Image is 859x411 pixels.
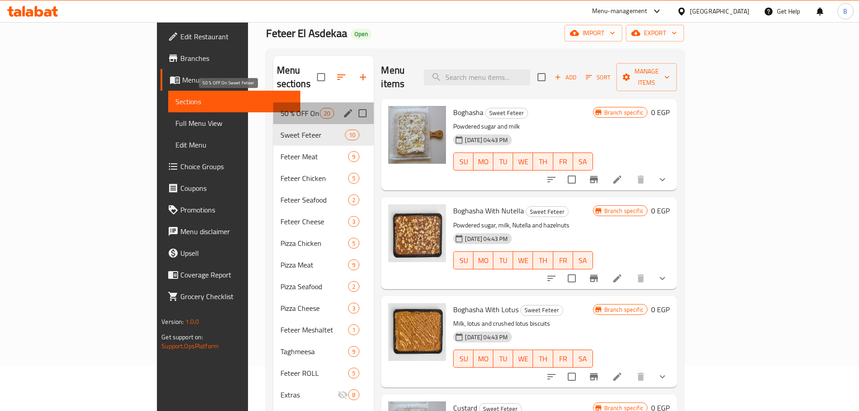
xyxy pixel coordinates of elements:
span: Branch specific [601,207,647,215]
span: WE [517,254,529,267]
span: Feteer ROLL [280,368,349,379]
button: MO [473,251,493,269]
span: Manage items [624,66,670,88]
a: Edit menu item [612,371,623,382]
button: SA [573,350,593,368]
button: TH [533,251,553,269]
button: Branch-specific-item [583,169,605,190]
div: items [320,108,334,119]
span: Select to update [562,170,581,189]
div: items [348,238,359,249]
button: TU [493,350,513,368]
a: Edit menu item [612,174,623,185]
input: search [424,69,530,85]
svg: Inactive section [337,389,348,400]
div: [GEOGRAPHIC_DATA] [690,6,749,16]
span: Branch specific [601,108,647,117]
button: sort-choices [541,268,562,289]
div: items [345,129,359,140]
span: 1 [349,326,359,334]
div: items [348,173,359,184]
a: Edit Restaurant [161,26,300,47]
span: 50 % OFF On Sweet Feteer [280,108,320,119]
div: 50 % OFF On Sweet Feteer20edit [273,102,374,124]
span: Feteer Cheese [280,216,349,227]
h6: 0 EGP [651,204,670,217]
button: TH [533,152,553,171]
div: Feteer Seafood2 [273,189,374,211]
div: Pizza Meat9 [273,254,374,276]
span: 5 [349,174,359,183]
button: import [565,25,622,42]
span: Sweet Feteer [521,305,563,315]
h6: 0 EGP [651,106,670,119]
div: items [348,151,359,162]
button: show more [652,268,673,289]
button: Sort [583,70,613,84]
div: Taghmeesa [280,346,349,357]
span: Get support on: [161,331,203,343]
svg: Show Choices [657,273,668,284]
button: sort-choices [541,169,562,190]
img: Boghasha With Lotus [388,303,446,361]
span: TU [497,155,510,168]
span: Open [351,30,372,38]
span: Boghasha With Lotus [453,303,519,316]
button: SA [573,251,593,269]
div: Feteer Meshaltet1 [273,319,374,341]
a: Edit Menu [168,134,300,156]
span: Select all sections [312,68,331,87]
span: Feteer Seafood [280,194,349,205]
span: Feteer El Asdekaa [266,23,347,43]
span: Edit Restaurant [180,31,293,42]
span: Branch specific [601,305,647,314]
button: export [626,25,684,42]
div: Pizza Cheese [280,303,349,314]
span: 2 [349,282,359,291]
span: Pizza Meat [280,259,349,270]
span: TH [537,155,549,168]
span: Full Menu View [175,118,293,129]
button: WE [513,152,533,171]
span: Coupons [180,183,293,194]
button: FR [553,350,573,368]
span: Sweet Feteer [280,129,345,140]
span: Version: [161,316,184,328]
span: SU [457,155,470,168]
div: Feteer Chicken5 [273,167,374,189]
span: SA [577,254,589,267]
div: Sweet Feteer [526,206,569,217]
span: 3 [349,304,359,313]
div: items [348,194,359,205]
a: Choice Groups [161,156,300,177]
span: import [572,28,615,39]
span: B [843,6,847,16]
svg: Show Choices [657,174,668,185]
a: Grocery Checklist [161,286,300,307]
span: WE [517,155,529,168]
button: SA [573,152,593,171]
button: TU [493,251,513,269]
span: [DATE] 04:43 PM [461,235,511,243]
div: Taghmeesa9 [273,341,374,362]
button: Manage items [616,63,677,91]
span: Boghasha With Nutella [453,204,524,217]
span: 5 [349,239,359,248]
svg: Show Choices [657,371,668,382]
span: 9 [349,152,359,161]
span: 8 [349,391,359,399]
button: SU [453,251,473,269]
span: TH [537,352,549,365]
span: SA [577,155,589,168]
button: Add [551,70,580,84]
span: Add item [551,70,580,84]
a: Edit menu item [612,273,623,284]
span: 9 [349,261,359,269]
div: items [348,281,359,292]
span: TU [497,254,510,267]
h6: 0 EGP [651,303,670,316]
